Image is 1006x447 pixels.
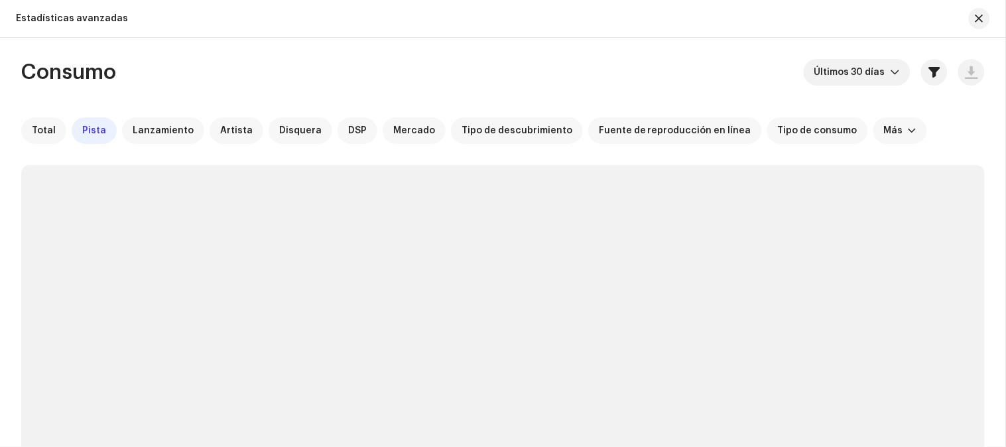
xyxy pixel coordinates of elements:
[884,125,903,136] div: Más
[220,125,253,136] span: Artista
[348,125,367,136] span: DSP
[778,125,857,136] span: Tipo de consumo
[462,125,572,136] span: Tipo de descubrimiento
[393,125,435,136] span: Mercado
[891,59,900,86] div: dropdown trigger
[814,59,891,86] span: Últimos 30 días
[599,125,751,136] span: Fuente de reproducción en línea
[279,125,322,136] span: Disquera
